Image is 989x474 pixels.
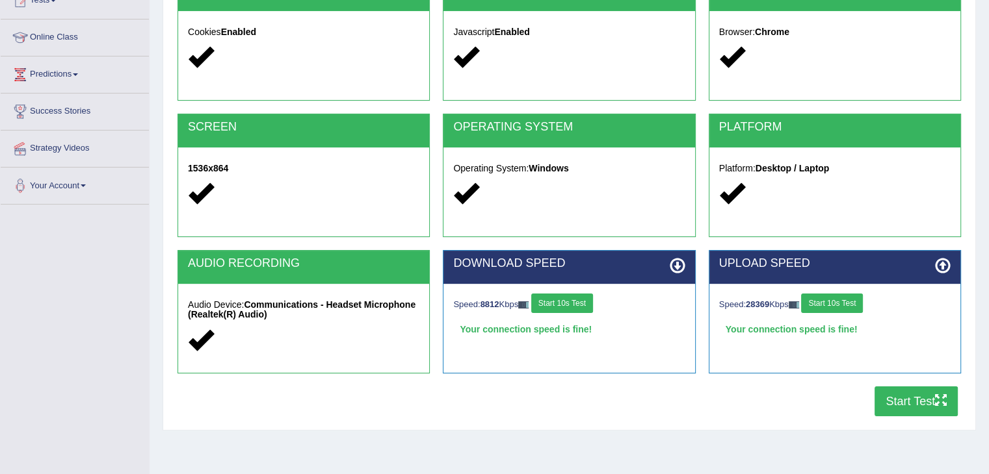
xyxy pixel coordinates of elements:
[453,164,685,173] h5: Operating System:
[188,257,419,270] h2: AUDIO RECORDING
[1,131,149,163] a: Strategy Videos
[529,163,568,173] strong: Windows
[188,121,419,134] h2: SCREEN
[453,257,685,270] h2: DOWNLOAD SPEED
[188,300,419,320] h5: Audio Device:
[719,121,951,134] h2: PLATFORM
[1,168,149,200] a: Your Account
[875,386,958,416] button: Start Test
[1,56,149,89] a: Predictions
[188,299,415,319] strong: Communications - Headset Microphone (Realtek(R) Audio)
[221,27,256,37] strong: Enabled
[453,27,685,37] h5: Javascript
[719,319,951,339] div: Your connection speed is fine!
[453,121,685,134] h2: OPERATING SYSTEM
[531,293,593,313] button: Start 10s Test
[719,27,951,37] h5: Browser:
[755,27,789,37] strong: Chrome
[453,319,685,339] div: Your connection speed is fine!
[453,293,685,316] div: Speed: Kbps
[719,164,951,173] h5: Platform:
[1,94,149,126] a: Success Stories
[746,299,769,309] strong: 28369
[481,299,499,309] strong: 8812
[801,293,863,313] button: Start 10s Test
[789,301,799,308] img: ajax-loader-fb-connection.gif
[1,19,149,52] a: Online Class
[188,27,419,37] h5: Cookies
[719,293,951,316] div: Speed: Kbps
[719,257,951,270] h2: UPLOAD SPEED
[188,163,228,173] strong: 1536x864
[518,301,529,308] img: ajax-loader-fb-connection.gif
[494,27,529,37] strong: Enabled
[756,163,830,173] strong: Desktop / Laptop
